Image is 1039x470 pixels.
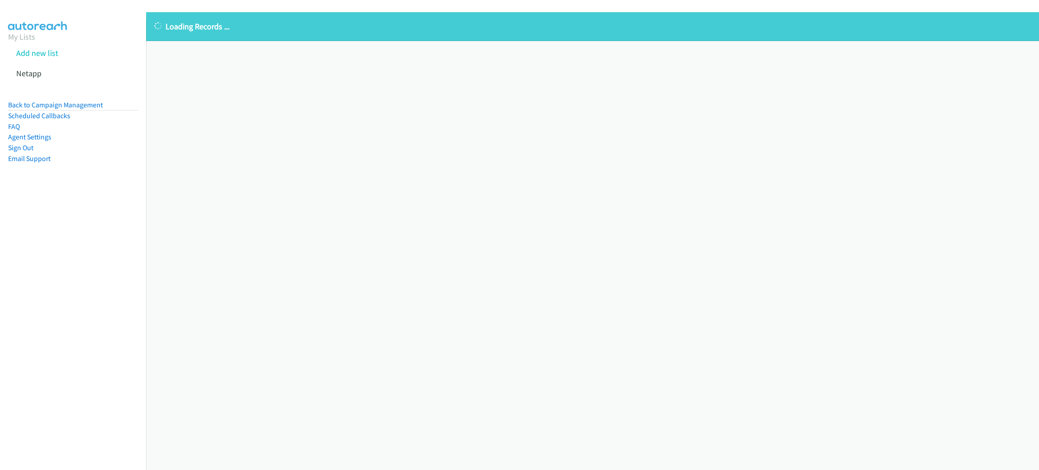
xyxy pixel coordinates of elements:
[8,32,35,42] a: My Lists
[8,122,20,131] a: FAQ
[8,143,33,152] a: Sign Out
[16,48,58,58] a: Add new list
[8,154,51,163] a: Email Support
[154,20,1031,32] p: Loading Records ...
[16,68,41,78] a: Netapp
[8,101,103,109] a: Back to Campaign Management
[8,111,70,120] a: Scheduled Callbacks
[8,133,51,141] a: Agent Settings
